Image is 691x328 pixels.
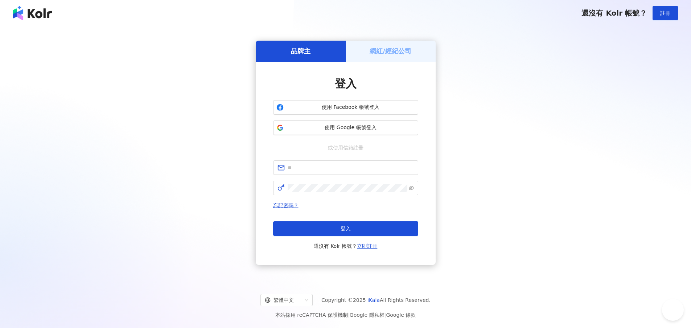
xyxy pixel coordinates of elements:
[350,312,384,318] a: Google 隱私權
[357,243,377,249] a: 立即註冊
[265,294,302,306] div: 繁體中文
[273,100,418,115] button: 使用 Facebook 帳號登入
[321,296,431,304] span: Copyright © 2025 All Rights Reserved.
[653,6,678,20] button: 註冊
[370,46,411,56] h5: 網紅/經紀公司
[662,306,684,327] iframe: Toggle Customer Support
[291,46,310,56] h5: 品牌主
[384,312,386,318] span: |
[660,10,670,16] span: 註冊
[409,185,414,190] span: eye-invisible
[13,6,52,20] img: logo
[581,9,647,17] span: 還沒有 Kolr 帳號？
[386,312,416,318] a: Google 條款
[273,202,299,208] a: 忘記密碼？
[275,311,416,319] span: 本站採用 reCAPTCHA 保護機制
[287,104,415,111] span: 使用 Facebook 帳號登入
[323,144,369,152] span: 或使用信箱註冊
[348,312,350,318] span: |
[335,77,357,90] span: 登入
[287,124,415,131] span: 使用 Google 帳號登入
[341,226,351,231] span: 登入
[314,242,378,250] span: 還沒有 Kolr 帳號？
[367,297,380,303] a: iKala
[273,221,418,236] button: 登入
[273,120,418,135] button: 使用 Google 帳號登入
